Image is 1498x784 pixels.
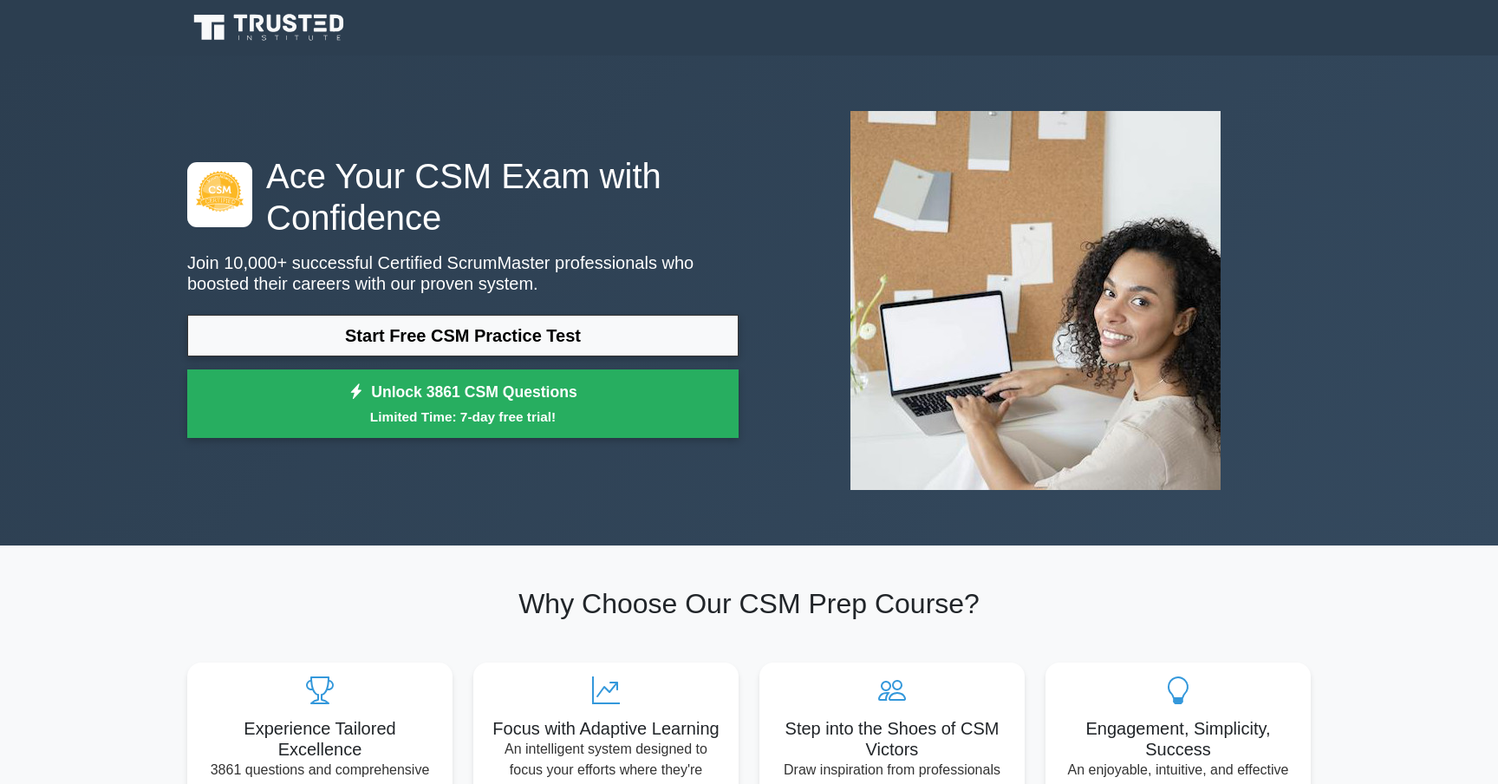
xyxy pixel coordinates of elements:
[187,587,1311,620] h2: Why Choose Our CSM Prep Course?
[487,718,725,739] h5: Focus with Adaptive Learning
[773,718,1011,760] h5: Step into the Shoes of CSM Victors
[187,252,739,294] p: Join 10,000+ successful Certified ScrumMaster professionals who boosted their careers with our pr...
[1059,718,1297,760] h5: Engagement, Simplicity, Success
[187,369,739,439] a: Unlock 3861 CSM QuestionsLimited Time: 7-day free trial!
[209,407,717,427] small: Limited Time: 7-day free trial!
[201,718,439,760] h5: Experience Tailored Excellence
[187,155,739,238] h1: Ace Your CSM Exam with Confidence
[187,315,739,356] a: Start Free CSM Practice Test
